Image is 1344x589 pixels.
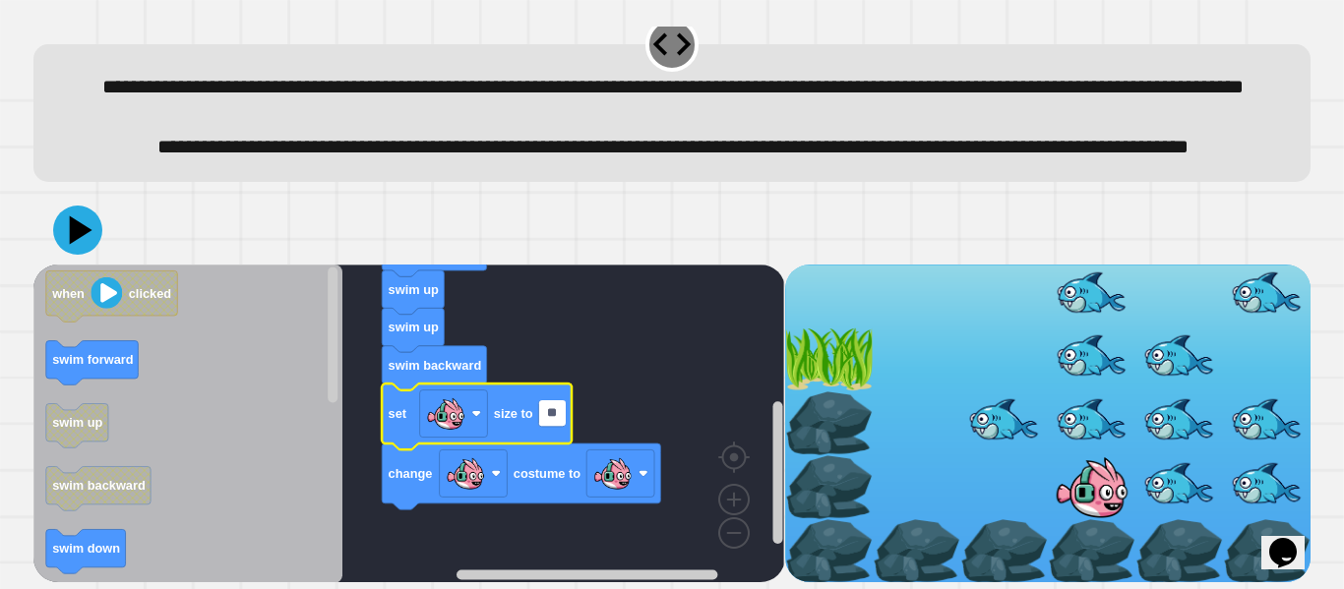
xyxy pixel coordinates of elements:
text: swim forward [52,352,134,367]
text: when [51,285,85,300]
text: clicked [129,285,171,300]
div: Blockly Workspace [33,265,784,583]
iframe: chat widget [1261,510,1324,569]
text: change [389,466,433,481]
text: costume to [514,466,580,481]
text: swim down [52,541,120,556]
text: swim up [389,320,439,334]
text: swim up [389,281,439,296]
text: swim backward [52,478,146,493]
text: set [389,406,407,421]
text: swim backward [389,357,482,372]
text: swim up [52,415,102,430]
text: size to [494,406,533,421]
